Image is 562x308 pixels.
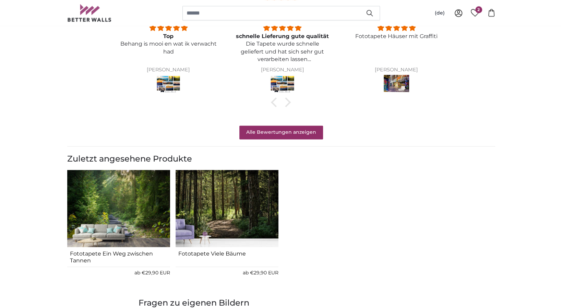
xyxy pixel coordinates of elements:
h3: Zuletzt angesehene Produkte [67,153,495,164]
a: Alle Bewertungen anzeigen [239,126,323,139]
span: ab €29,90 EUR [134,269,170,275]
h3: Fragen zu eigenen Bildern [139,297,424,308]
div: [PERSON_NAME] [348,67,445,73]
span: ab €29,90 EUR [243,269,278,275]
span: 2 [475,6,482,13]
div: 5 stars [234,23,331,33]
div: 2 of 2 [176,170,278,283]
div: 1 of 2 [67,170,170,283]
p: Behang is mooi en wat ik verwacht had [120,40,217,56]
div: 5 stars [120,23,217,33]
a: Fototapete Viele Bäume [178,250,276,264]
div: [PERSON_NAME] [234,67,331,73]
img: Betterwalls [67,4,112,22]
div: 5 stars [348,23,445,33]
a: Fototapete Ein Weg zwischen Tannen [70,250,167,264]
div: schnelle Lieferung gute qualität [234,33,331,40]
img: photo-wallpaper-antique-compass-xl [176,170,278,247]
p: Fototapete Häuser mit Graffiti [348,33,445,40]
img: Fototapete Häuser mit Graffiti [384,75,409,94]
img: Stockfoto [156,75,181,94]
div: Top [120,33,217,40]
img: photo-wallpaper-antique-compass-xl [67,170,170,247]
p: Die Tapete wurde schnelle geliefert und hat sich sehr gut verarbeiten lassen und sieht Top aus [234,40,331,63]
div: [PERSON_NAME] [120,67,217,73]
button: (de) [429,7,450,19]
img: Stockfoto [270,75,295,94]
